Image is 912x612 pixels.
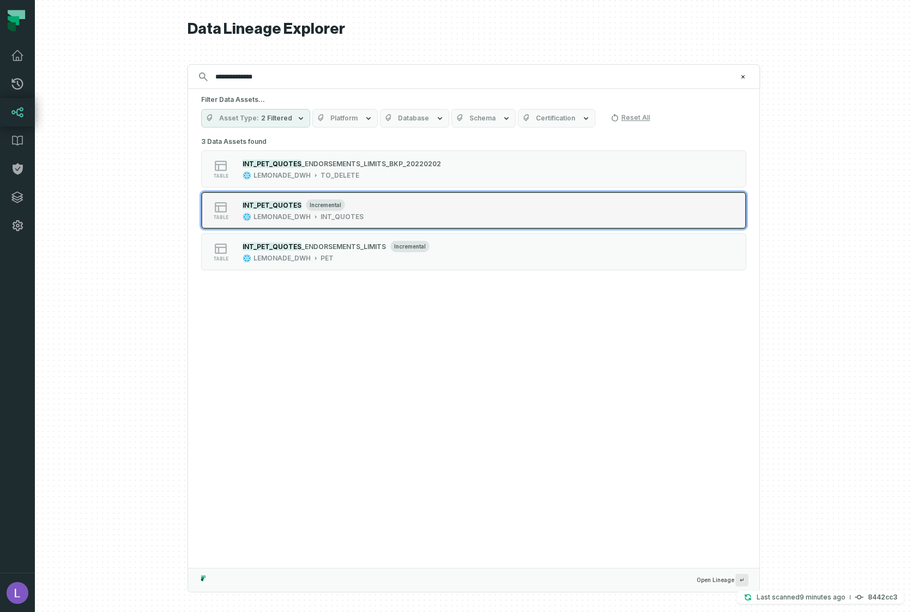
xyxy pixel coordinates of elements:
span: incremental [306,199,345,211]
span: table [213,173,228,179]
button: tableLEMONADE_DWHTO_DELETE [201,150,746,187]
h5: Filter Data Assets... [201,95,746,104]
mark: INT_PET_QUOTES [243,243,301,251]
mark: INT_PET_QUOTES [243,160,301,168]
relative-time: Aug 19, 2025, 2:45 PM GMT+3 [800,593,845,601]
div: LEMONADE_DWH [253,171,311,180]
h1: Data Lineage Explorer [188,20,760,39]
button: Platform [312,109,378,128]
span: _ENDORSEMENTS_LIMITS_BKP_20220202 [301,160,441,168]
span: Certification [536,114,575,123]
span: _ENDORSEMENTS_LIMITS [301,243,386,251]
button: tableincrementalLEMONADE_DWHPET [201,233,746,270]
span: table [213,215,228,220]
div: LEMONADE_DWH [253,254,311,263]
mark: INT_PET_QUOTES [243,201,301,209]
span: Press ↵ to add a new Data Asset to the graph [735,574,748,586]
span: table [213,256,228,262]
h4: 8442cc3 [868,594,897,601]
button: Schema [451,109,516,128]
button: Asset Type2 Filtered [201,109,310,128]
span: 2 Filtered [261,114,292,123]
img: avatar of Lucci Capeleanu [7,582,28,604]
span: Platform [330,114,358,123]
span: Asset Type [219,114,259,123]
div: Suggestions [188,134,759,568]
button: Clear search query [738,71,748,82]
span: Database [398,114,429,123]
button: tableincrementalLEMONADE_DWHINT_QUOTES [201,192,746,229]
p: Last scanned [757,592,845,603]
span: Schema [469,114,496,123]
div: INT_QUOTES [321,213,364,221]
button: Last scanned[DATE] 2:45:39 PM8442cc3 [737,591,904,604]
button: Reset All [606,109,655,126]
div: PET [321,254,334,263]
div: TO_DELETE [321,171,359,180]
span: Open Lineage [697,574,748,586]
div: LEMONADE_DWH [253,213,311,221]
button: Database [380,109,449,128]
span: incremental [390,240,430,252]
button: Certification [518,109,595,128]
div: 3 Data Assets found [201,134,746,284]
